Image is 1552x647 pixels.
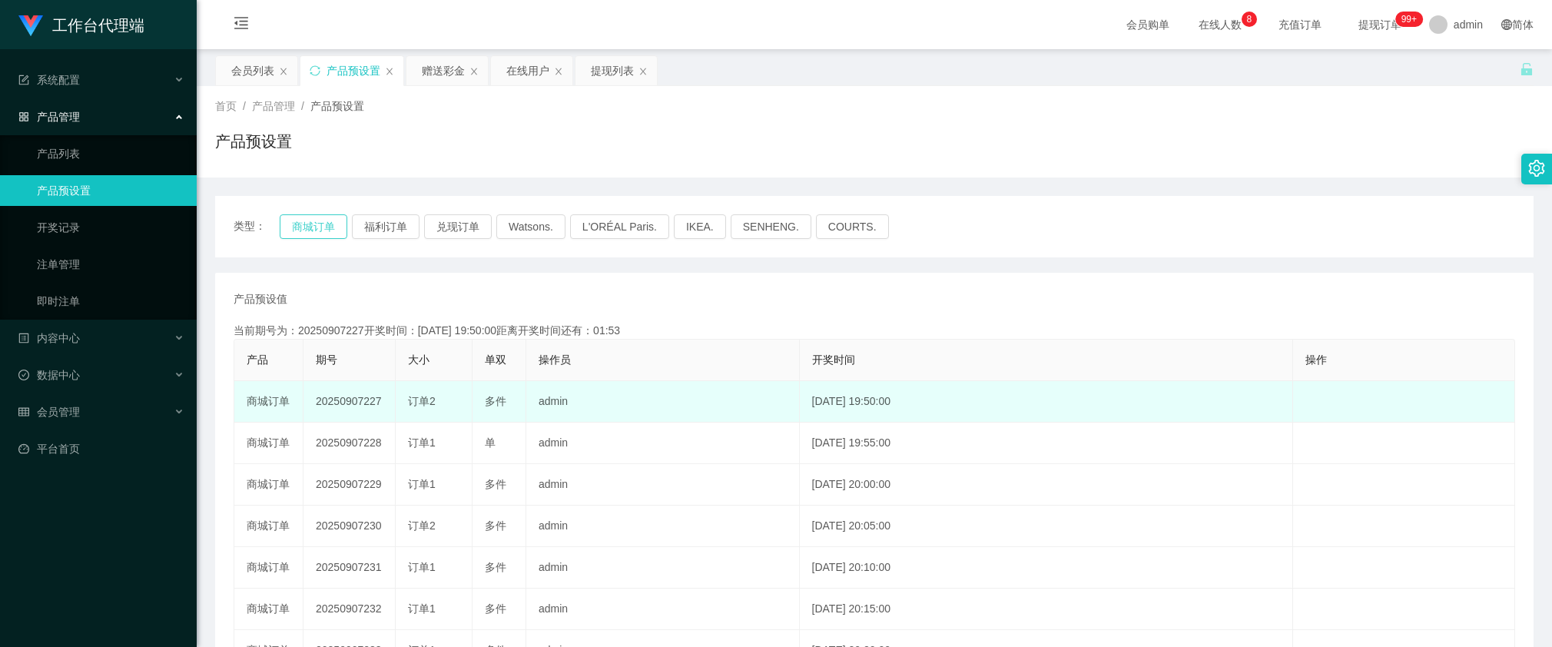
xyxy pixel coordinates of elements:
a: 图标: dashboard平台首页 [18,433,184,464]
span: 系统配置 [18,74,80,86]
span: 订单1 [408,436,436,449]
td: [DATE] 20:05:00 [800,506,1293,547]
span: / [301,100,304,112]
td: [DATE] 20:15:00 [800,589,1293,630]
i: 图标: close [554,67,563,76]
td: admin [526,464,800,506]
div: 当前期号为：20250907227开奖时间：[DATE] 19:50:00距离开奖时间还有：01:53 [234,323,1515,339]
button: Watsons. [496,214,565,239]
td: admin [526,423,800,464]
span: 产品预设置 [310,100,364,112]
i: 图标: form [18,75,29,85]
p: 8 [1247,12,1252,27]
span: 订单1 [408,561,436,573]
span: 会员管理 [18,406,80,418]
sup: 8 [1242,12,1257,27]
td: admin [526,381,800,423]
td: admin [526,589,800,630]
div: 会员列表 [231,56,274,85]
td: 20250907232 [303,589,396,630]
i: 图标: global [1501,19,1512,30]
i: 图标: sync [310,65,320,76]
span: 充值订单 [1271,19,1329,30]
i: 图标: profile [18,333,29,343]
a: 工作台代理端 [18,18,144,31]
span: 订单2 [408,395,436,407]
span: 产品管理 [252,100,295,112]
span: 在线人数 [1191,19,1249,30]
td: [DATE] 20:00:00 [800,464,1293,506]
button: 福利订单 [352,214,420,239]
i: 图标: appstore-o [18,111,29,122]
span: / [243,100,246,112]
span: 多件 [485,519,506,532]
button: SENHENG. [731,214,811,239]
td: 商城订单 [234,506,303,547]
td: admin [526,547,800,589]
i: 图标: table [18,406,29,417]
a: 开奖记录 [37,212,184,243]
td: 商城订单 [234,464,303,506]
span: 单双 [485,353,506,366]
span: 期号 [316,353,337,366]
span: 大小 [408,353,429,366]
td: 商城订单 [234,381,303,423]
i: 图标: unlock [1520,62,1534,76]
i: 图标: close [469,67,479,76]
span: 产品管理 [18,111,80,123]
button: L'ORÉAL Paris. [570,214,669,239]
button: 兑现订单 [424,214,492,239]
span: 提现订单 [1351,19,1409,30]
span: 多件 [485,602,506,615]
span: 订单1 [408,478,436,490]
span: 类型： [234,214,280,239]
span: 开奖时间 [812,353,855,366]
a: 即时注单 [37,286,184,317]
span: 产品预设值 [234,291,287,307]
div: 在线用户 [506,56,549,85]
td: 商城订单 [234,423,303,464]
a: 产品预设置 [37,175,184,206]
td: [DATE] 19:50:00 [800,381,1293,423]
span: 多件 [485,478,506,490]
img: logo.9652507e.png [18,15,43,37]
sup: 1110 [1395,12,1423,27]
span: 内容中心 [18,332,80,344]
td: 20250907228 [303,423,396,464]
td: 商城订单 [234,547,303,589]
td: [DATE] 20:10:00 [800,547,1293,589]
span: 产品 [247,353,268,366]
td: 20250907230 [303,506,396,547]
span: 多件 [485,395,506,407]
span: 操作员 [539,353,571,366]
span: 单 [485,436,496,449]
td: [DATE] 19:55:00 [800,423,1293,464]
i: 图标: setting [1528,160,1545,177]
span: 订单2 [408,519,436,532]
i: 图标: close [279,67,288,76]
span: 多件 [485,561,506,573]
i: 图标: close [638,67,648,76]
div: 提现列表 [591,56,634,85]
h1: 产品预设置 [215,130,292,153]
a: 产品列表 [37,138,184,169]
button: 商城订单 [280,214,347,239]
span: 操作 [1305,353,1327,366]
span: 订单1 [408,602,436,615]
h1: 工作台代理端 [52,1,144,50]
td: 20250907227 [303,381,396,423]
td: 20250907231 [303,547,396,589]
span: 数据中心 [18,369,80,381]
div: 产品预设置 [327,56,380,85]
button: COURTS. [816,214,889,239]
span: 首页 [215,100,237,112]
i: 图标: menu-fold [215,1,267,50]
button: IKEA. [674,214,726,239]
td: 商城订单 [234,589,303,630]
td: 20250907229 [303,464,396,506]
a: 注单管理 [37,249,184,280]
td: admin [526,506,800,547]
i: 图标: close [385,67,394,76]
div: 赠送彩金 [422,56,465,85]
i: 图标: check-circle-o [18,370,29,380]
